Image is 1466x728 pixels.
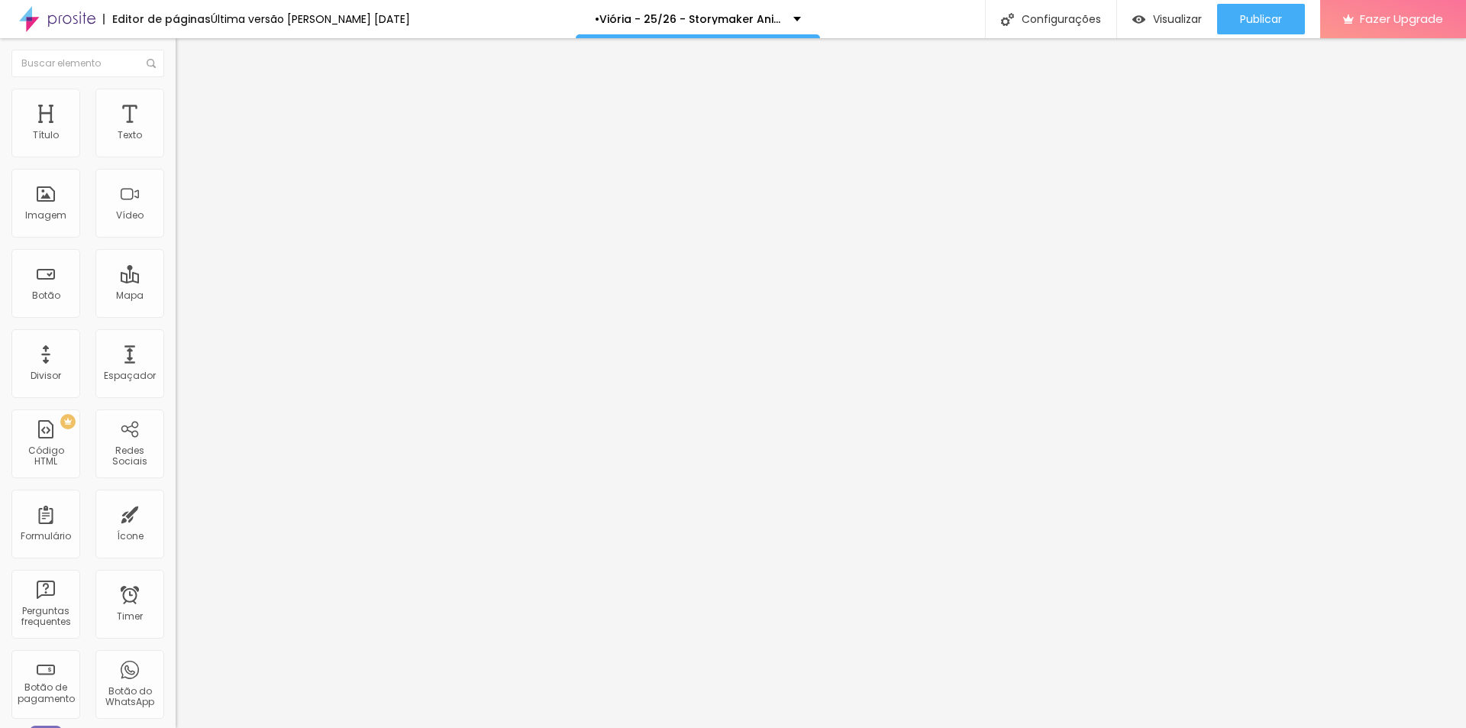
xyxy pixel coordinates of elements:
[116,210,144,221] div: Vídeo
[117,531,144,542] div: Ícone
[15,445,76,468] div: Código HTML
[1132,13,1145,26] img: view-1.svg
[11,50,164,77] input: Buscar elemento
[15,606,76,628] div: Perguntas frequentes
[103,14,211,24] div: Editor de páginas
[116,290,144,301] div: Mapa
[1117,4,1217,34] button: Visualizar
[1217,4,1305,34] button: Publicar
[21,531,71,542] div: Formulário
[595,14,782,24] p: •Viória - 25/26 - Storymaker Aniversário
[99,686,160,708] div: Botão do WhatsApp
[176,38,1466,728] iframe: Editor
[25,210,66,221] div: Imagem
[118,130,142,141] div: Texto
[1360,12,1443,25] span: Fazer Upgrade
[33,130,59,141] div: Título
[117,611,143,622] div: Timer
[99,445,160,468] div: Redes Sociais
[1153,13,1202,25] span: Visualizar
[147,59,156,68] img: Icone
[1240,13,1282,25] span: Publicar
[211,14,410,24] div: Última versão [PERSON_NAME] [DATE]
[32,290,60,301] div: Botão
[15,682,76,704] div: Botão de pagamento
[31,370,61,381] div: Divisor
[1001,13,1014,26] img: Icone
[104,370,156,381] div: Espaçador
